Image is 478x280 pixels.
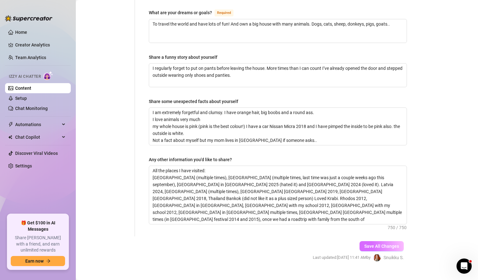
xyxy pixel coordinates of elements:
a: Home [15,30,27,35]
span: Automations [15,119,60,130]
div: What are your dreams or goals? [149,9,212,16]
textarea: Share a funny story about yourself [149,64,407,87]
label: Any other information you'd like to share? [149,156,236,163]
span: Required [215,9,233,16]
span: Chat Copilot [15,132,60,142]
span: Share [PERSON_NAME] with a friend, and earn unlimited rewards [11,235,65,253]
label: Share a funny story about yourself [149,54,222,61]
textarea: Any other information you'd like to share? [149,166,407,224]
span: Save All Changes [364,244,399,249]
a: Content [15,86,31,91]
iframe: Intercom live chat [457,259,472,274]
a: Creator Analytics [15,40,66,50]
a: Settings [15,163,32,168]
div: Share some unexpected facts about yourself [149,98,238,105]
textarea: Share some unexpected facts about yourself [149,108,407,145]
img: logo-BBDzfeDw.svg [5,15,52,21]
img: Chat Copilot [8,135,12,139]
span: Earn now [25,259,44,264]
img: AI Chatter [43,71,53,80]
a: Discover Viral Videos [15,151,58,156]
button: Save All Changes [360,241,404,251]
label: What are your dreams or goals? [149,9,240,16]
span: Izzy AI Chatter [9,74,41,80]
div: Share a funny story about yourself [149,54,217,61]
a: Chat Monitoring [15,106,48,111]
div: Any other information you'd like to share? [149,156,232,163]
a: Team Analytics [15,55,46,60]
a: Setup [15,96,27,101]
span: 🎁 Get $100 in AI Messages [11,220,65,232]
span: Last updated: [DATE] 11:41 AM by [313,254,371,261]
button: Earn nowarrow-right [11,256,65,266]
label: Share some unexpected facts about yourself [149,98,243,105]
span: thunderbolt [8,122,13,127]
textarea: What are your dreams or goals? [149,19,407,43]
span: Snuikku S. [384,254,404,261]
span: arrow-right [46,259,51,263]
img: Snuikku Snuikkunen [373,254,381,261]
